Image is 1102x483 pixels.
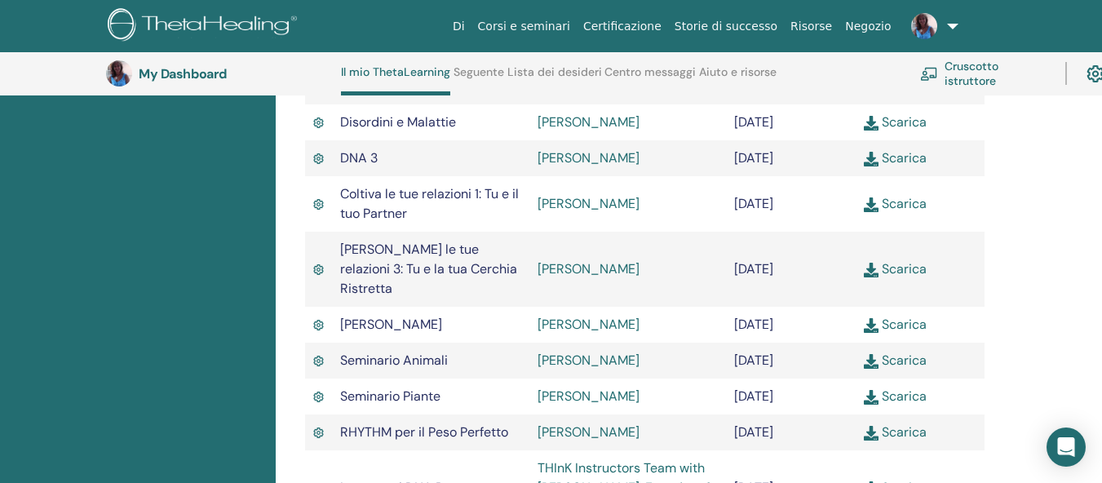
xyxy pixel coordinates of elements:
img: download.svg [864,197,879,212]
a: Scarica [864,149,927,166]
img: Active Certificate [313,389,324,405]
a: [PERSON_NAME] [538,149,640,166]
a: Aiuto e risorse [699,65,777,91]
span: [PERSON_NAME] le tue relazioni 3: Tu e la tua Cerchia Ristretta [340,241,517,297]
img: chalkboard-teacher.svg [920,67,938,81]
img: download.svg [864,116,879,131]
td: [DATE] [726,176,855,232]
img: default.jpg [106,60,132,86]
img: default.jpg [911,13,937,39]
img: download.svg [864,390,879,405]
a: [PERSON_NAME] [538,423,640,441]
a: Scarica [864,423,927,441]
td: [DATE] [726,140,855,176]
img: Active Certificate [313,425,324,441]
a: Di [446,11,471,42]
img: Active Certificate [313,197,324,212]
a: Lista dei desideri [507,65,602,91]
img: Active Certificate [313,151,324,166]
h3: My Dashboard [139,66,302,82]
a: Il mio ThetaLearning [341,65,450,95]
td: [DATE] [726,414,855,450]
td: [DATE] [726,104,855,140]
a: Risorse [784,11,839,42]
span: Seminario Piante [340,388,440,405]
a: Scarica [864,352,927,369]
span: [PERSON_NAME] [340,316,442,333]
a: Scarica [864,388,927,405]
span: Disordini e Malattie [340,113,456,131]
a: Scarica [864,195,927,212]
a: Seguente [454,65,504,91]
img: Active Certificate [313,115,324,131]
a: Centro messaggi [604,65,696,91]
a: Scarica [864,316,927,333]
a: [PERSON_NAME] [538,195,640,212]
img: Active Certificate [313,317,324,333]
img: logo.png [108,8,303,45]
a: Scarica [864,113,927,131]
img: Active Certificate [313,262,324,277]
a: Negozio [839,11,897,42]
a: Cruscotto istruttore [920,55,1046,91]
img: Active Certificate [313,353,324,369]
a: Scarica [864,260,927,277]
a: Certificazione [577,11,668,42]
img: download.svg [864,426,879,441]
td: [DATE] [726,379,855,414]
a: Corsi e seminari [471,11,577,42]
img: download.svg [864,354,879,369]
a: [PERSON_NAME] [538,352,640,369]
div: Open Intercom Messenger [1047,428,1086,467]
td: [DATE] [726,307,855,343]
a: [PERSON_NAME] [538,388,640,405]
span: Seminario Animali [340,352,448,369]
span: DNA 3 [340,149,378,166]
td: [DATE] [726,343,855,379]
img: download.svg [864,152,879,166]
a: [PERSON_NAME] [538,113,640,131]
a: [PERSON_NAME] [538,316,640,333]
a: [PERSON_NAME] [538,260,640,277]
a: Storie di successo [668,11,784,42]
span: RHYTHM per il Peso Perfetto [340,423,508,441]
span: Coltiva le tue relazioni 1: Tu e il tuo Partner [340,185,519,222]
img: download.svg [864,318,879,333]
img: download.svg [864,263,879,277]
td: [DATE] [726,232,855,307]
